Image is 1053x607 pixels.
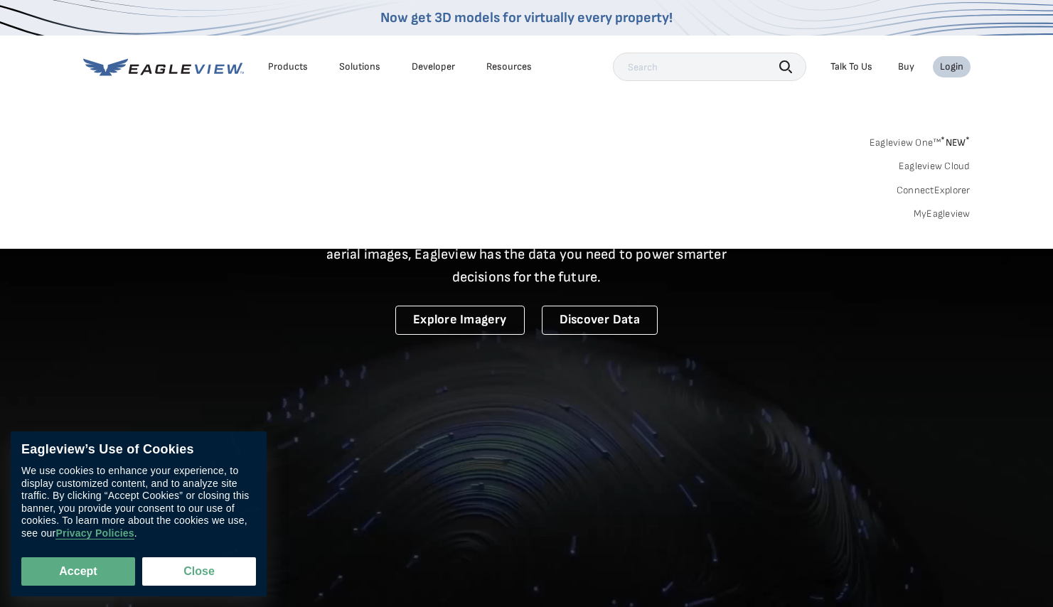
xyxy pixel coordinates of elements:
div: Talk To Us [830,60,872,73]
div: We use cookies to enhance your experience, to display customized content, and to analyze site tra... [21,465,256,539]
a: Developer [412,60,455,73]
input: Search [613,53,806,81]
span: NEW [941,136,970,149]
div: Products [268,60,308,73]
p: A new era starts here. Built on more than 3.5 billion high-resolution aerial images, Eagleview ha... [309,220,744,289]
button: Close [142,557,256,586]
a: MyEagleview [914,208,971,220]
a: Buy [898,60,914,73]
div: Login [940,60,963,73]
a: Eagleview Cloud [899,160,971,173]
a: Explore Imagery [395,306,525,335]
div: Solutions [339,60,380,73]
a: Privacy Policies [55,527,134,539]
div: Resources [486,60,532,73]
button: Accept [21,557,135,586]
a: ConnectExplorer [897,184,971,197]
a: Eagleview One™*NEW* [870,132,971,149]
a: Now get 3D models for virtually every property! [380,9,673,26]
a: Discover Data [542,306,658,335]
div: Eagleview’s Use of Cookies [21,442,256,458]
